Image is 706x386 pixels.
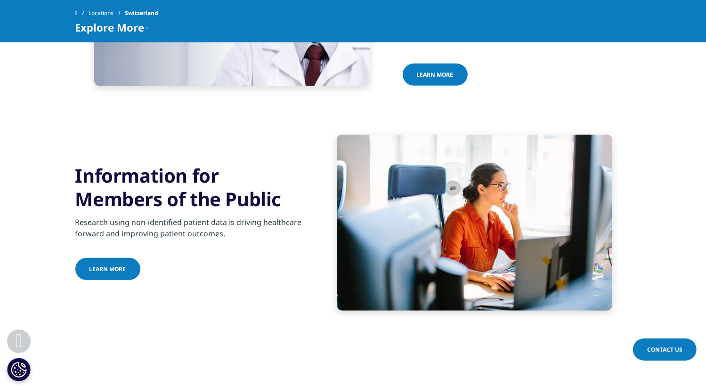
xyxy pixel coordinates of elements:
[403,64,468,86] a: Learn more
[75,164,304,211] h3: Information for Members of the Public
[647,346,682,354] span: Contact Us
[337,135,612,311] img: Business woman working
[7,358,31,381] button: Cookie-Einstellungen
[75,22,145,33] span: Explore More
[89,5,125,22] a: Locations
[75,217,302,239] span: Research using non-identified patient data is driving healthcare forward and improving patient ou...
[125,5,158,22] span: Switzerland
[633,338,697,361] a: Contact Us
[75,258,140,280] a: Learn more
[89,265,126,273] span: Learn more
[417,71,454,79] span: Learn more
